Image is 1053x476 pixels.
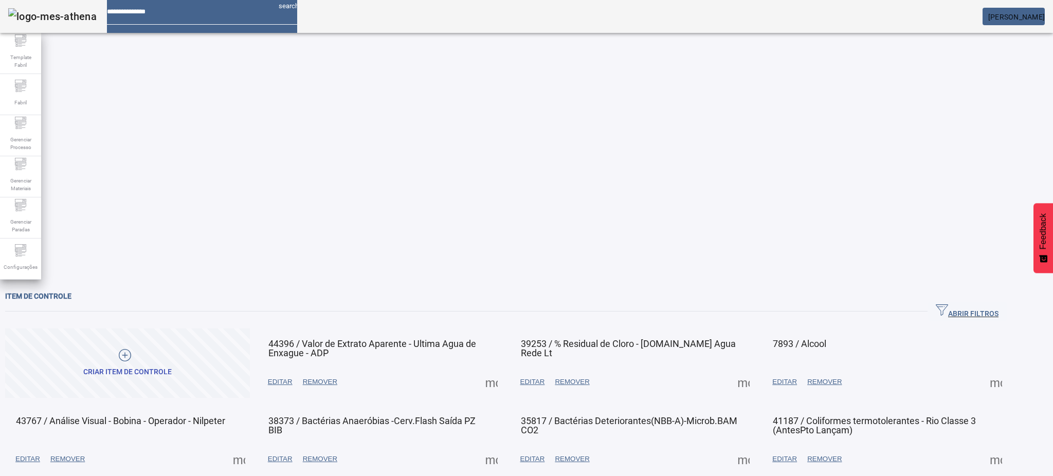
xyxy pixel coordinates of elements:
span: Gerenciar Processo [5,133,36,154]
button: REMOVER [550,373,594,391]
span: 43767 / Análise Visual - Bobina - Operador - Nilpeter [16,415,225,426]
button: EDITAR [263,450,298,468]
span: EDITAR [268,454,293,464]
button: EDITAR [263,373,298,391]
span: REMOVER [303,377,337,387]
span: Configurações [1,260,41,274]
span: REMOVER [50,454,85,464]
span: 38373 / Bactérias Anaeróbias -Cerv.Flash Saída PZ BIB [268,415,476,435]
button: Mais [230,450,248,468]
button: ABRIR FILTROS [928,302,1007,321]
span: 7893 / Alcool [773,338,826,349]
div: Criar item de controle [83,367,172,377]
button: REMOVER [298,373,342,391]
button: Feedback - Mostrar pesquisa [1033,203,1053,273]
button: Mais [482,450,501,468]
span: REMOVER [303,454,337,464]
span: REMOVER [555,454,589,464]
button: REMOVER [802,373,847,391]
span: Item de controle [5,292,71,300]
button: Mais [987,450,1005,468]
button: Mais [987,373,1005,391]
span: 41187 / Coliformes termotolerantes - Rio Classe 3 (AntesPto Lançam) [773,415,976,435]
span: EDITAR [520,377,545,387]
span: Template Fabril [5,50,36,72]
span: [PERSON_NAME] [988,13,1045,21]
button: EDITAR [767,373,802,391]
button: REMOVER [550,450,594,468]
button: EDITAR [10,450,45,468]
span: 44396 / Valor de Extrato Aparente - Ultima Agua de Enxague - ADP [268,338,476,358]
span: Fabril [11,96,30,109]
span: 39253 / % Residual de Cloro - [DOMAIN_NAME] Agua Rede Lt [521,338,736,358]
button: EDITAR [767,450,802,468]
button: REMOVER [45,450,90,468]
button: Criar item de controle [5,328,250,398]
span: EDITAR [268,377,293,387]
button: EDITAR [515,373,550,391]
span: Gerenciar Materiais [5,174,36,195]
img: logo-mes-athena [8,8,97,25]
span: 35817 / Bactérias Deteriorantes(NBB-A)-Microb.BAM CO2 [521,415,737,435]
span: EDITAR [772,454,797,464]
span: Gerenciar Paradas [5,215,36,236]
button: Mais [482,373,501,391]
span: REMOVER [807,377,842,387]
button: REMOVER [298,450,342,468]
span: Feedback [1039,213,1048,249]
span: EDITAR [520,454,545,464]
span: ABRIR FILTROS [936,304,998,319]
button: Mais [734,373,753,391]
span: REMOVER [555,377,589,387]
button: EDITAR [515,450,550,468]
span: EDITAR [772,377,797,387]
button: REMOVER [802,450,847,468]
span: REMOVER [807,454,842,464]
span: EDITAR [15,454,40,464]
button: Mais [734,450,753,468]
